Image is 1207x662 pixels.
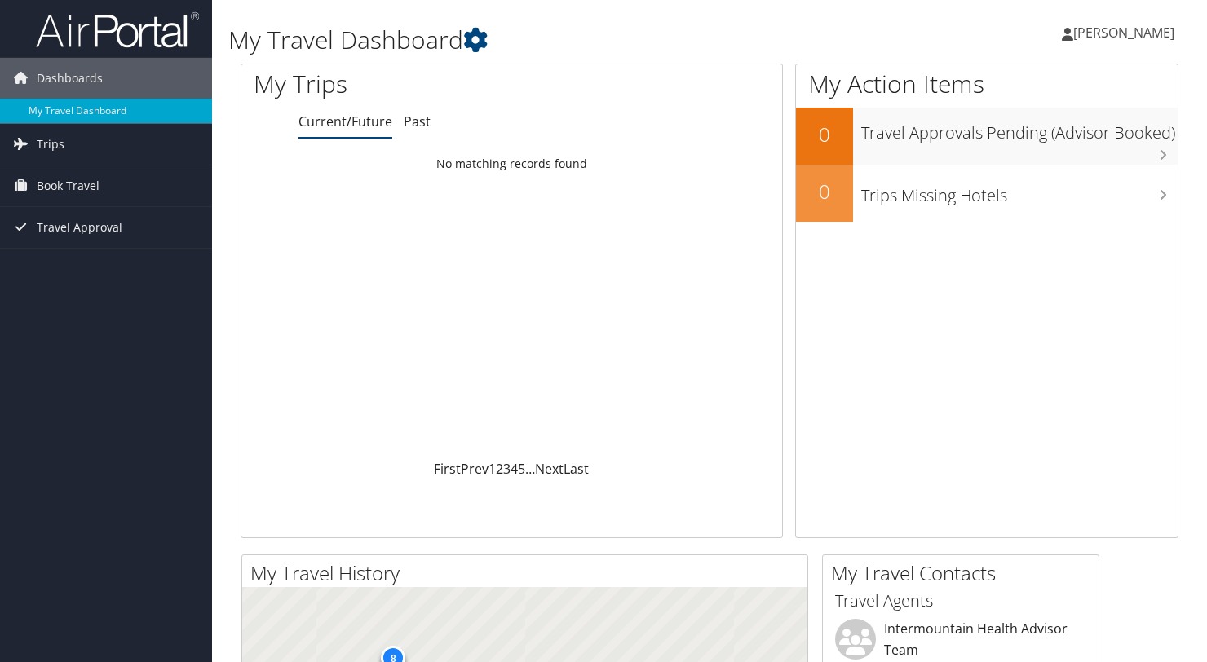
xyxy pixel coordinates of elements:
h1: My Trips [254,67,545,101]
a: 3 [503,460,511,478]
span: Dashboards [37,58,103,99]
span: Book Travel [37,165,99,206]
span: … [525,460,535,478]
span: [PERSON_NAME] [1073,24,1174,42]
span: Travel Approval [37,207,122,248]
a: [PERSON_NAME] [1062,8,1191,57]
a: 4 [511,460,518,478]
a: First [434,460,461,478]
a: Prev [461,460,489,478]
a: 5 [518,460,525,478]
a: Next [535,460,564,478]
h1: My Action Items [796,67,1178,101]
img: airportal-logo.png [36,11,199,49]
a: 1 [489,460,496,478]
a: Past [404,113,431,130]
h2: My Travel History [250,559,807,587]
h1: My Travel Dashboard [228,23,870,57]
h2: 0 [796,178,853,205]
h3: Travel Agents [835,589,1086,612]
a: Current/Future [298,113,392,130]
a: 0Trips Missing Hotels [796,165,1178,222]
a: Last [564,460,589,478]
h3: Trips Missing Hotels [861,176,1178,207]
a: 0Travel Approvals Pending (Advisor Booked) [796,108,1178,165]
h2: My Travel Contacts [831,559,1099,587]
td: No matching records found [241,149,782,179]
h2: 0 [796,121,853,148]
h3: Travel Approvals Pending (Advisor Booked) [861,113,1178,144]
a: 2 [496,460,503,478]
span: Trips [37,124,64,165]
